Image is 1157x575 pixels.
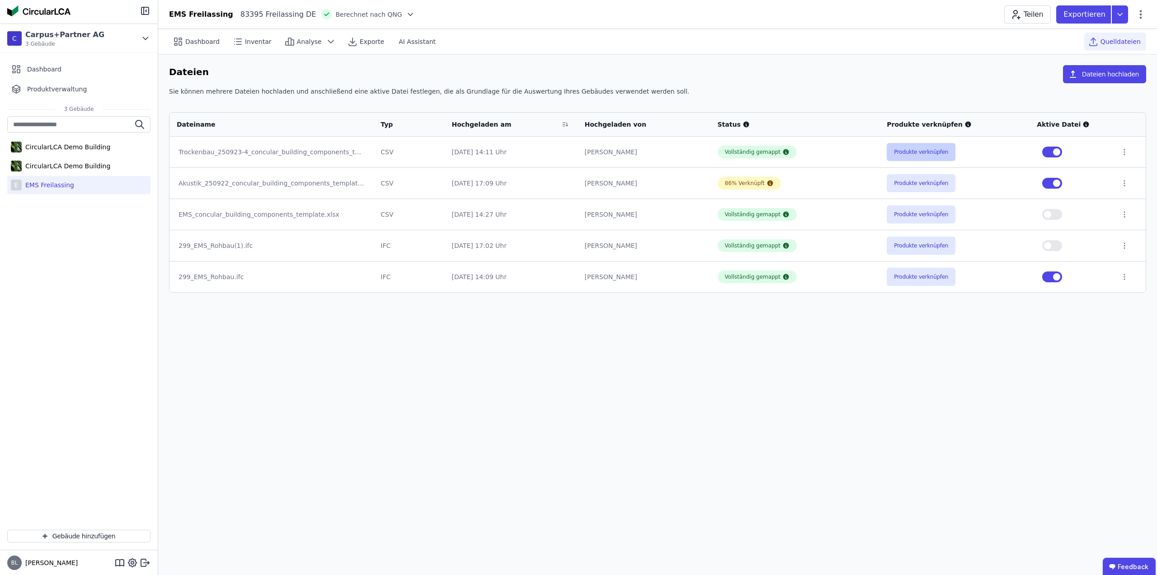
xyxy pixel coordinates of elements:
[25,29,104,40] div: Carpus+Partner AG
[245,37,272,46] span: Inventar
[11,180,22,190] div: E
[381,179,437,188] div: CSV
[452,120,558,129] div: Hochgeladen am
[725,211,781,218] div: Vollständig gemappt
[725,180,765,187] div: 86% Verknüpft
[177,120,354,129] div: Dateiname
[725,242,781,249] div: Vollständig gemappt
[584,241,703,250] div: [PERSON_NAME]
[169,65,209,80] h6: Dateien
[179,179,364,188] div: Akustik_250922_concular_building_components_template_filled.xlsx
[233,9,316,20] div: 83395 Freilassing DE
[22,162,110,171] div: CircularLCA Demo Building
[584,147,703,157] div: [PERSON_NAME]
[887,143,955,161] button: Produkte verknüpfen
[169,87,1146,103] div: Sie können mehrere Dateien hochladen und anschließend eine aktive Datei festlegen, die als Grundl...
[185,37,220,46] span: Dashboard
[725,148,781,156] div: Vollständig gemappt
[381,120,426,129] div: Typ
[169,9,233,20] div: EMS Freilassing
[7,31,22,46] div: C
[381,147,437,157] div: CSV
[360,37,384,46] span: Exporte
[887,205,955,223] button: Produkte verknüpfen
[1004,5,1051,24] button: Teilen
[297,37,322,46] span: Analyse
[1063,9,1107,20] p: Exportieren
[452,179,570,188] div: [DATE] 17:09 Uhr
[381,241,437,250] div: IFC
[179,210,364,219] div: EMS_concular_building_components_template.xlsx
[452,210,570,219] div: [DATE] 14:27 Uhr
[1037,120,1106,129] div: Aktive Datei
[55,105,103,113] span: 3 Gebäude
[584,272,703,281] div: [PERSON_NAME]
[11,560,18,565] span: BL
[22,181,74,190] div: EMS Freilassing
[1101,37,1141,46] span: Quelldateien
[7,5,71,16] img: Concular
[27,85,87,94] span: Produktverwaltung
[584,179,703,188] div: [PERSON_NAME]
[381,272,437,281] div: IFC
[179,241,364,250] div: 299_EMS_Rohbau(1).ifc
[11,159,22,173] img: CircularLCA Demo Building
[452,147,570,157] div: [DATE] 14:11 Uhr
[11,140,22,154] img: CircularLCA Demo Building
[452,272,570,281] div: [DATE] 14:09 Uhr
[179,147,364,157] div: Trockenbau_250923-4_concular_building_components_template_filled.xlsx
[887,237,955,255] button: Produkte verknüpfen
[718,120,873,129] div: Status
[887,268,955,286] button: Produkte verknüpfen
[887,174,955,192] button: Produkte verknüpfen
[25,40,104,48] span: 3 Gebäude
[399,37,436,46] span: AI Assistant
[584,210,703,219] div: [PERSON_NAME]
[381,210,437,219] div: CSV
[452,241,570,250] div: [DATE] 17:02 Uhr
[1063,65,1146,83] button: Dateien hochladen
[22,143,110,152] div: CircularLCA Demo Building
[887,120,1022,129] div: Produkte verknüpfen
[335,10,402,19] span: Berechnet nach QNG
[7,530,151,542] button: Gebäude hinzufügen
[725,273,781,280] div: Vollständig gemappt
[22,558,78,567] span: [PERSON_NAME]
[584,120,691,129] div: Hochgeladen von
[179,272,364,281] div: 299_EMS_Rohbau.ifc
[27,65,61,74] span: Dashboard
